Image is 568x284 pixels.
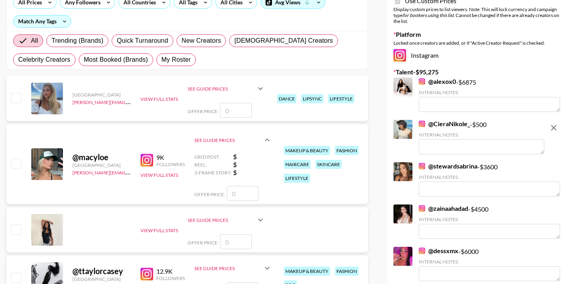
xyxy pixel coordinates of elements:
div: 12.9K [156,267,185,275]
div: lifestyle [328,94,354,103]
div: Followers [156,275,185,281]
span: Grid Post: [194,154,232,160]
div: - $ 6000 [419,247,560,281]
div: lipsync [301,94,323,103]
a: @zainaahadad [419,204,468,212]
label: Talent - $ 95,275 [393,68,562,76]
div: See Guide Prices [194,265,262,271]
div: fashion [335,146,359,155]
img: Instagram [419,121,425,127]
div: Internal Notes: [419,259,560,265]
span: Offer Price: [188,108,218,114]
strong: $ [233,153,272,161]
span: Quick Turnaround [117,36,168,45]
div: Match Any Tags [13,15,71,27]
div: haircare [284,160,311,169]
div: Internal Notes: [419,89,560,95]
div: lifestyle [284,174,310,183]
span: My Roster [161,55,191,64]
div: Instagram [393,49,562,62]
img: Instagram [419,163,425,169]
div: makeup & beauty [284,146,330,155]
em: for bookers using this list [403,12,454,18]
span: Most Booked (Brands) [84,55,148,64]
div: fashion [335,267,359,276]
span: Offer Price: [188,240,218,246]
img: Instagram [419,248,425,254]
img: Instagram [419,78,425,85]
div: 9K [156,153,185,161]
button: remove [546,120,562,136]
img: Instagram [419,205,425,212]
div: makeup & beauty [284,267,330,276]
div: [GEOGRAPHIC_DATA] [72,92,131,98]
span: 3-Frame Story: [194,170,232,176]
div: @ macyloe [72,152,131,162]
div: Internal Notes: [419,216,560,222]
div: See Guide Prices [194,137,262,143]
button: View Full Stats [141,96,178,102]
div: See Guide Prices [188,210,265,229]
a: [PERSON_NAME][EMAIL_ADDRESS][DOMAIN_NAME] [72,98,190,105]
a: @CieraNikole_ [419,120,470,128]
input: 0 [220,103,252,118]
img: Instagram [393,49,406,62]
div: See Guide Prices [188,79,265,98]
a: @stewardsabrina [419,162,477,170]
button: View Full Stats [141,172,178,178]
span: Celebrity Creators [18,55,70,64]
div: - $ 4500 [419,204,560,239]
div: Display custom prices to list viewers. Note: This will lock currency and campaign type . Cannot b... [393,6,562,24]
strong: $ [233,161,272,169]
span: All [31,36,38,45]
div: [GEOGRAPHIC_DATA] [72,162,131,168]
img: Instagram [141,268,153,280]
div: - $ 3600 [419,162,560,197]
div: [GEOGRAPHIC_DATA] [72,276,131,282]
span: [DEMOGRAPHIC_DATA] Creators [234,36,333,45]
span: Trending (Brands) [51,36,103,45]
div: - $ 6875 [419,78,560,112]
a: [PERSON_NAME][EMAIL_ADDRESS][PERSON_NAME][DOMAIN_NAME] [72,168,227,176]
div: See Guide Prices [194,127,272,153]
a: @dessxmx [419,247,458,255]
div: See Guide Prices [194,153,272,176]
button: View Full Stats [141,227,178,233]
div: Internal Notes: [419,174,560,180]
span: Offer Price: [194,191,225,197]
div: dance [277,94,296,103]
div: See Guide Prices [188,86,256,92]
input: 0 [220,234,252,249]
label: Platform [393,30,562,38]
div: Locked once creators are added, or if "Active Creator Request" is checked. [393,40,562,46]
span: Reel: [194,162,232,168]
input: 0 [227,186,258,201]
div: skincare [315,160,342,169]
div: See Guide Prices [188,217,256,223]
div: @ ttaylorcasey [72,266,131,276]
div: Followers [156,161,185,167]
div: See Guide Prices [194,259,272,278]
div: - $ 500 [419,120,544,154]
div: Internal Notes: [419,132,544,138]
span: New Creators [182,36,221,45]
a: @alexox0 [419,78,456,85]
img: Instagram [141,154,153,167]
strong: $ [233,169,272,176]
